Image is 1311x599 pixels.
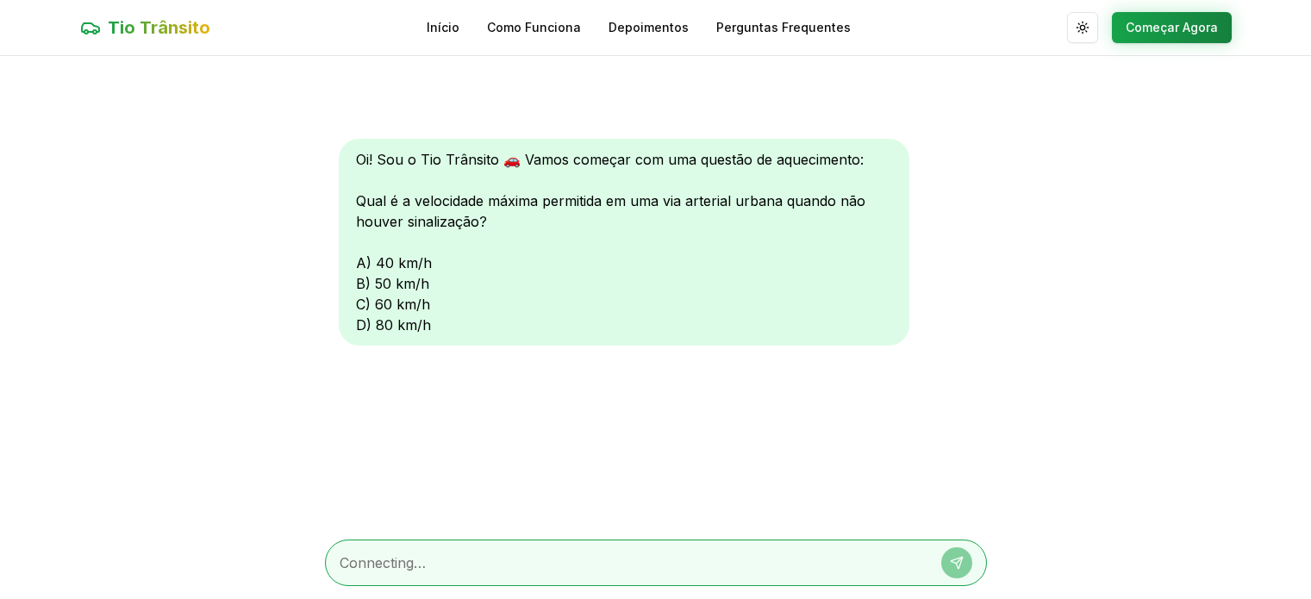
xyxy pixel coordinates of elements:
a: Tio Trânsito [80,16,210,40]
a: Como Funciona [487,19,581,36]
a: Depoimentos [609,19,689,36]
a: Início [427,19,459,36]
div: Oi! Sou o Tio Trânsito 🚗 Vamos começar com uma questão de aquecimento: Qual é a velocidade máxima... [339,139,909,346]
span: Tio Trânsito [108,16,210,40]
a: Perguntas Frequentes [716,19,851,36]
button: Começar Agora [1112,12,1232,43]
